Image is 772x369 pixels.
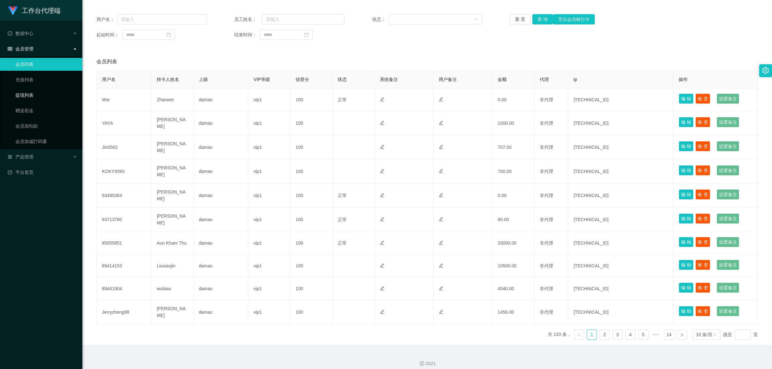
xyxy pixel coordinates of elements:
[290,184,333,208] td: 100
[152,255,194,277] td: Liuxiaojin
[540,217,553,222] span: 非代理
[199,77,208,82] span: 上级
[380,286,384,291] i: 图标: edit
[568,277,674,300] td: [TECHNICAL_ID]
[22,0,60,21] h1: 工作台代理端
[97,111,152,135] td: YAYA
[8,154,33,159] span: 产品管理
[8,166,77,179] a: 图标: dashboard平台首页
[717,283,739,293] button: 设置备注
[695,260,710,270] button: 账 变
[97,88,152,111] td: Ww
[102,77,115,82] span: 用户名
[248,135,290,159] td: vip1
[625,329,636,340] li: 4
[540,77,549,82] span: 代理
[587,329,597,340] li: 1
[439,121,443,125] i: 图标: edit
[8,31,33,36] span: 数据中心
[587,330,597,339] a: 1
[717,189,739,200] button: 设置备注
[540,310,553,315] span: 非代理
[439,169,443,173] i: 图标: edit
[540,240,553,246] span: 非代理
[380,240,384,245] i: 图标: edit
[152,184,194,208] td: [PERSON_NAME]
[492,232,535,255] td: 33000.00
[639,330,648,339] a: 5
[87,360,767,367] div: 2021
[492,255,535,277] td: 10500.00
[152,232,194,255] td: Aun Kham Thu
[248,88,290,111] td: vip1
[8,155,12,159] i: 图标: appstore-o
[568,135,674,159] td: [TECHNICAL_ID]
[152,111,194,135] td: [PERSON_NAME]
[15,120,77,132] a: 会员加扣款
[338,193,347,198] span: 正常
[568,232,674,255] td: [TECHNICAL_ID]
[612,329,623,340] li: 3
[717,260,739,270] button: 设置备注
[568,208,674,232] td: [TECHNICAL_ID]
[15,89,77,102] a: 提现列表
[568,184,674,208] td: [TECHNICAL_ID]
[439,193,443,197] i: 图标: edit
[548,329,571,340] li: 共 133 条，
[695,237,710,247] button: 账 变
[248,159,290,184] td: vip1
[439,77,457,82] span: 用户备注
[679,260,694,270] button: 编 辑
[695,141,710,151] button: 账 变
[540,169,553,174] span: 非代理
[568,159,674,184] td: [TECHNICAL_ID]
[492,88,535,111] td: 0.00
[679,306,694,316] button: 编 辑
[439,240,443,245] i: 图标: edit
[157,77,179,82] span: 持卡人姓名
[167,32,171,37] i: 图标: calendar
[679,94,694,104] button: 编 辑
[439,217,443,221] i: 图标: edit
[380,77,398,82] span: 系统备注
[248,208,290,232] td: vip1
[8,47,12,51] i: 图标: table
[420,361,424,366] i: 图标: copyright
[152,277,194,300] td: wubiao
[97,232,152,255] td: 85055851
[194,184,248,208] td: damao
[540,263,553,268] span: 非代理
[8,31,12,36] i: 图标: check-circle-o
[97,159,152,184] td: KOKY9393
[492,277,535,300] td: 4540.00
[290,159,333,184] td: 100
[96,32,122,38] span: 起始时间：
[194,232,248,255] td: damao
[97,208,152,232] td: 93713780
[262,14,344,24] input: 请输入
[380,217,384,221] i: 图标: edit
[117,14,207,24] input: 请输入
[498,77,507,82] span: 金额
[439,145,443,149] i: 图标: edit
[248,300,290,324] td: vip1
[338,97,347,102] span: 正常
[540,97,553,102] span: 非代理
[568,88,674,111] td: [TECHNICAL_ID]
[664,329,674,340] li: 14
[679,165,694,175] button: 编 辑
[304,32,309,37] i: 图标: calendar
[248,184,290,208] td: vip1
[194,135,248,159] td: damao
[492,300,535,324] td: 1456.00
[194,255,248,277] td: damao
[540,193,553,198] span: 非代理
[439,286,443,291] i: 图标: edit
[713,333,717,337] i: 图标: down
[679,213,694,224] button: 编 辑
[152,135,194,159] td: [PERSON_NAME]
[253,77,270,82] span: VIP等级
[613,330,622,339] a: 3
[290,232,333,255] td: 100
[680,333,684,337] i: 图标: right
